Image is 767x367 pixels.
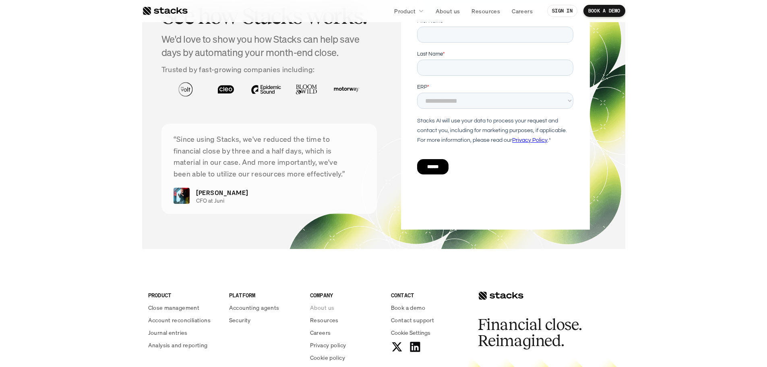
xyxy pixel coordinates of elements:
[310,353,345,362] p: Cookie policy
[196,188,248,197] p: [PERSON_NAME]
[148,303,200,312] p: Close management
[310,316,381,324] a: Resources
[310,303,334,312] p: About us
[310,353,381,362] a: Cookie policy
[436,7,460,15] p: About us
[310,341,346,349] p: Privacy policy
[391,328,430,337] button: Cookie Trigger
[148,328,219,337] a: Journal entries
[310,303,381,312] a: About us
[161,4,377,29] h2: See how Stacks works.
[148,328,188,337] p: Journal entries
[161,33,377,60] h4: We'd love to show you how Stacks can help save days by automating your month-end close.
[229,291,300,299] p: PLATFORM
[391,303,426,312] p: Book a demo
[148,341,219,349] a: Analysis and reporting
[196,197,358,204] p: CFO at Juni
[229,303,279,312] p: Accounting agents
[310,316,339,324] p: Resources
[310,328,381,337] a: Careers
[391,316,434,324] p: Contact support
[391,316,462,324] a: Contact support
[148,303,219,312] a: Close management
[161,64,377,75] p: Trusted by fast-growing companies including:
[148,291,219,299] p: PRODUCT
[507,4,538,18] a: Careers
[552,8,573,14] p: SIGN IN
[310,341,381,349] a: Privacy policy
[310,328,331,337] p: Careers
[394,7,416,15] p: Product
[588,8,620,14] p: BOOK A DEMO
[148,316,219,324] a: Account reconciliations
[583,5,625,17] a: BOOK A DEMO
[471,7,500,15] p: Resources
[431,4,465,18] a: About us
[229,316,251,324] p: Security
[229,303,300,312] a: Accounting agents
[467,4,505,18] a: Resources
[391,291,462,299] p: CONTACT
[391,328,430,337] span: Cookie Settings
[229,316,300,324] a: Security
[174,133,365,180] p: “Since using Stacks, we've reduced the time to financial close by three and a half days, which is...
[148,341,208,349] p: Analysis and reporting
[478,317,599,349] h2: Financial close. Reimagined.
[310,291,381,299] p: COMPANY
[512,7,533,15] p: Careers
[391,303,462,312] a: Book a demo
[547,5,577,17] a: SIGN IN
[148,316,211,324] p: Account reconciliations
